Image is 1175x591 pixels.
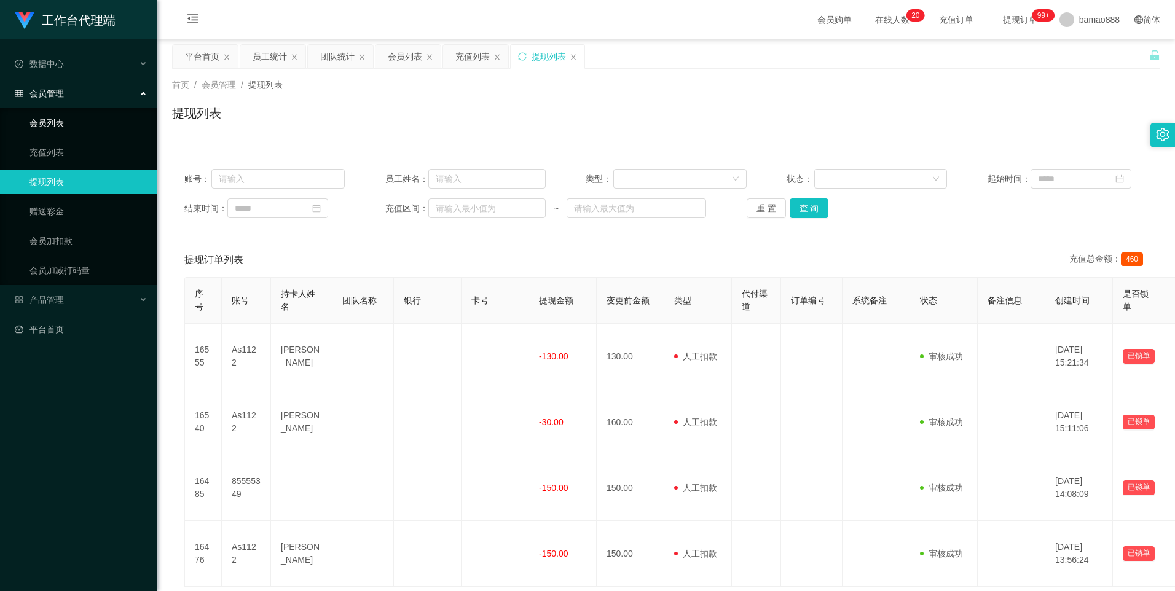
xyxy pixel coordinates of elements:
td: [DATE] 13:56:24 [1045,521,1113,587]
i: 图标: setting [1156,128,1169,141]
button: 重 置 [747,198,786,218]
span: 产品管理 [15,295,64,305]
span: 在线人数 [869,15,916,24]
button: 已锁单 [1123,480,1155,495]
span: 类型 [674,295,691,305]
div: 提现列表 [532,45,566,68]
td: [PERSON_NAME] [271,389,332,455]
a: 提现列表 [29,170,147,194]
span: 会员管理 [15,88,64,98]
input: 请输入 [428,169,546,189]
i: 图标: table [15,89,23,98]
span: 460 [1121,252,1143,266]
span: 提现金额 [539,295,573,305]
td: [DATE] 15:21:34 [1045,324,1113,389]
td: 160.00 [597,389,664,455]
i: 图标: down [932,175,940,184]
td: 16540 [185,389,222,455]
button: 已锁单 [1123,349,1155,364]
i: 图标: appstore-o [15,295,23,304]
td: As1122 [222,389,271,455]
td: [PERSON_NAME] [271,324,332,389]
span: 审核成功 [920,417,963,427]
i: 图标: global [1134,15,1143,24]
sup: 964 [1032,9,1055,22]
span: 账号 [232,295,249,305]
div: 充值总金额： [1069,252,1148,267]
i: 图标: menu-fold [172,1,214,40]
td: 16555 [185,324,222,389]
span: -150.00 [539,549,568,558]
span: 团队名称 [342,295,377,305]
span: 状态 [920,295,937,305]
span: 首页 [172,80,189,90]
span: 订单编号 [791,295,825,305]
span: 系统备注 [852,295,887,305]
p: 0 [916,9,920,22]
span: 充值区间： [385,202,428,215]
img: logo.9652507e.png [15,12,34,29]
a: 充值列表 [29,140,147,165]
span: 人工扣款 [674,417,717,427]
span: 人工扣款 [674,549,717,558]
span: 持卡人姓名 [281,289,315,311]
input: 请输入最大值为 [567,198,706,218]
td: [PERSON_NAME] [271,521,332,587]
td: 150.00 [597,521,664,587]
span: 账号： [184,173,211,186]
div: 会员列表 [388,45,422,68]
td: [DATE] 15:11:06 [1045,389,1113,455]
a: 工作台代理端 [15,15,116,25]
input: 请输入最小值为 [428,198,546,218]
span: 提现订单列表 [184,252,243,267]
i: 图标: calendar [312,204,321,213]
a: 会员列表 [29,111,147,135]
span: 数据中心 [15,59,64,69]
i: 图标: unlock [1149,50,1160,61]
h1: 工作台代理端 [42,1,116,40]
h1: 提现列表 [172,104,221,122]
td: 150.00 [597,455,664,521]
span: 是否锁单 [1123,289,1149,311]
a: 会员加扣款 [29,229,147,253]
span: 员工姓名： [385,173,428,186]
sup: 20 [906,9,924,22]
span: 审核成功 [920,351,963,361]
span: 审核成功 [920,483,963,493]
i: 图标: close [358,53,366,61]
span: 会员管理 [202,80,236,90]
div: 充值列表 [455,45,490,68]
i: 图标: close [493,53,501,61]
span: 充值订单 [933,15,980,24]
td: 130.00 [597,324,664,389]
a: 会员加减打码量 [29,258,147,283]
span: 代付渠道 [742,289,768,311]
td: 16476 [185,521,222,587]
span: / [241,80,243,90]
i: 图标: sync [518,52,527,61]
span: 结束时间： [184,202,227,215]
div: 团队统计 [320,45,355,68]
span: 创建时间 [1055,295,1090,305]
i: 图标: close [426,53,433,61]
span: 变更前金额 [607,295,650,305]
td: [DATE] 14:08:09 [1045,455,1113,521]
span: -30.00 [539,417,564,427]
span: 卡号 [471,295,489,305]
button: 已锁单 [1123,415,1155,429]
span: ~ [546,202,567,215]
td: 85555349 [222,455,271,521]
span: -130.00 [539,351,568,361]
i: 图标: calendar [1115,174,1124,183]
span: 人工扣款 [674,351,717,361]
span: 状态： [787,173,814,186]
i: 图标: check-circle-o [15,60,23,68]
input: 请输入 [211,169,345,189]
td: As1122 [222,521,271,587]
span: 备注信息 [988,295,1022,305]
span: 起始时间： [988,173,1031,186]
span: 提现列表 [248,80,283,90]
span: 人工扣款 [674,483,717,493]
i: 图标: close [291,53,298,61]
span: -150.00 [539,483,568,493]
